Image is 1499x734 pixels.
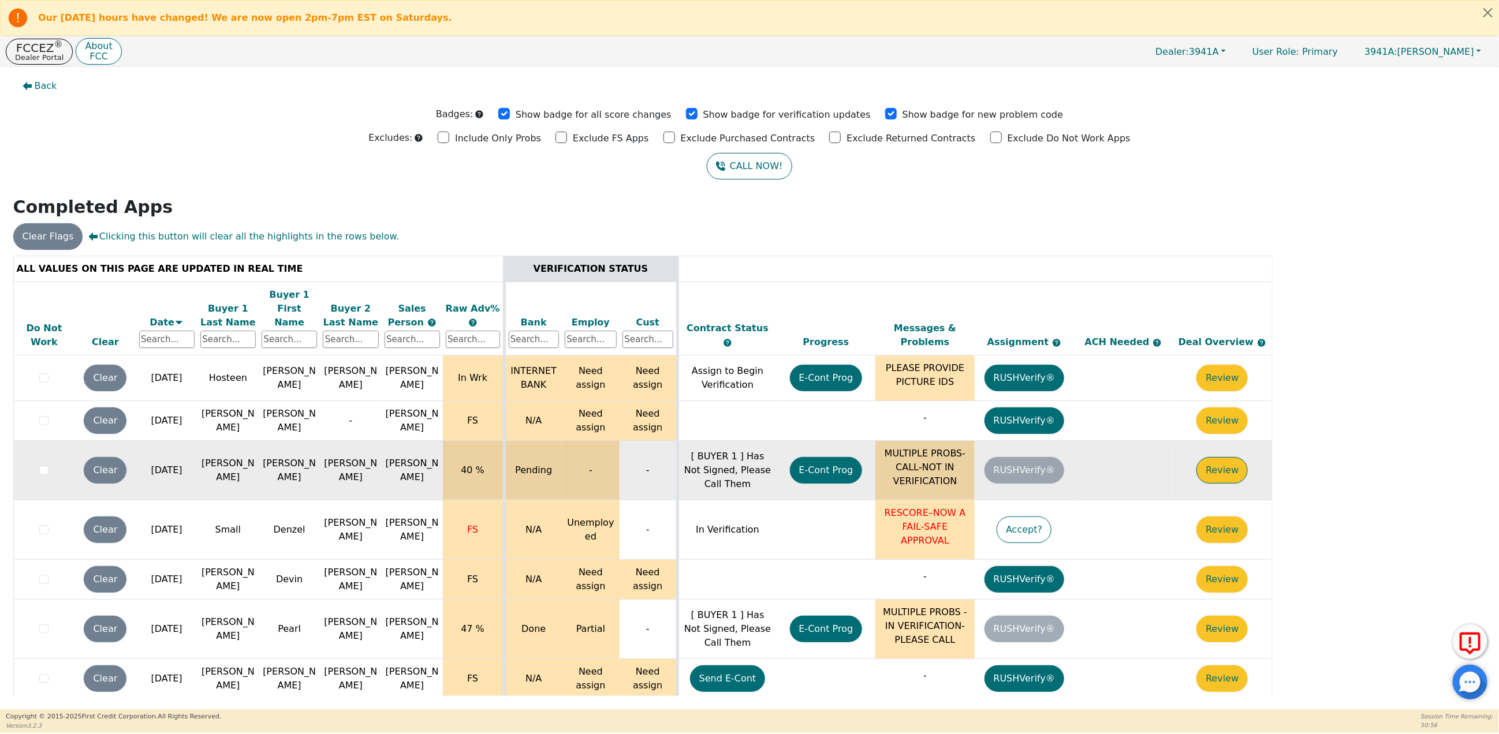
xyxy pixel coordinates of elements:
button: Back [13,73,66,99]
input: Search... [323,331,378,348]
td: Assign to Begin Verification [677,355,777,401]
span: 47 % [461,623,484,634]
span: Raw Adv% [446,303,500,314]
button: 3941A:[PERSON_NAME] [1352,43,1493,61]
button: Send E-Cont [690,665,766,692]
span: [PERSON_NAME] [386,458,439,482]
a: FCCEZ®Dealer Portal [6,39,73,65]
span: User Role : [1252,46,1299,57]
button: RUSHVerify® [985,365,1064,391]
p: FCCEZ [15,42,64,54]
td: [ BUYER 1 ] Has Not Signed, Please Call Them [677,600,777,659]
td: [DATE] [136,500,197,560]
td: INTERNET BANK [504,355,562,401]
p: Excludes: [368,131,412,145]
a: User Role: Primary [1241,40,1349,63]
span: Back [35,79,57,93]
td: [PERSON_NAME] [197,401,259,441]
div: Messages & Problems [878,321,972,349]
p: - [878,669,972,683]
button: Clear [84,665,126,692]
span: Deal Overview [1179,336,1266,347]
p: Session Time Remaining: [1421,712,1493,721]
button: Close alert [1478,1,1498,24]
div: Clear [77,335,133,349]
span: 3941A: [1364,46,1397,57]
button: CALL NOW! [707,153,792,179]
div: Buyer 1 Last Name [200,302,256,329]
div: Buyer 2 Last Name [323,302,378,329]
button: Clear [84,516,126,543]
td: [DATE] [136,659,197,699]
td: Pending [504,441,562,500]
button: E-Cont Prog [790,457,863,484]
p: RESCORE–NOW A FAIL-SAFE APPROVAL [878,506,972,548]
p: Exclude Purchased Contracts [681,132,815,145]
span: 3941A [1155,46,1219,57]
td: N/A [504,659,562,699]
input: Search... [622,331,673,348]
span: Assignment [987,336,1052,347]
span: Sales Person [388,303,427,328]
p: Primary [1241,40,1349,63]
td: Need assign [620,401,677,441]
div: Do Not Work [17,321,72,349]
p: Exclude FS Apps [573,132,649,145]
td: Unemployed [562,500,620,560]
td: Denzel [259,500,320,560]
td: [PERSON_NAME] [320,560,381,600]
div: Date [139,316,195,329]
span: FS [467,673,478,684]
p: Exclude Do Not Work Apps [1008,132,1131,145]
button: Clear [84,365,126,391]
span: Contract Status [687,323,769,334]
td: [ BUYER 1 ] Has Not Signed, Please Call Them [677,441,777,500]
p: Version 3.2.3 [6,721,221,730]
input: Search... [446,331,500,348]
span: In Wrk [458,372,487,383]
p: Badges: [436,107,473,121]
p: Show badge for new problem code [903,108,1064,122]
td: [PERSON_NAME] [320,500,381,560]
td: [PERSON_NAME] [320,441,381,500]
p: Copyright © 2015- 2025 First Credit Corporation. [6,712,221,722]
td: N/A [504,560,562,600]
button: Clear [84,616,126,642]
div: Bank [509,316,560,329]
span: Dealer: [1155,46,1189,57]
td: Need assign [562,659,620,699]
span: ACH Needed [1085,336,1153,347]
div: Employ [565,316,617,329]
div: Buyer 1 First Name [262,288,317,329]
td: [DATE] [136,401,197,441]
td: Need assign [620,355,677,401]
td: [PERSON_NAME] [259,659,320,699]
span: [PERSON_NAME] [386,408,439,433]
td: - [620,500,677,560]
button: Review [1196,407,1248,434]
span: [PERSON_NAME] [386,567,439,591]
p: - [878,411,972,425]
button: Review [1196,457,1248,484]
button: Dealer:3941A [1143,43,1238,61]
td: [PERSON_NAME] [259,441,320,500]
span: [PERSON_NAME] [386,666,439,691]
td: Partial [562,600,620,659]
span: [PERSON_NAME] [386,616,439,641]
td: N/A [504,401,562,441]
td: - [562,441,620,500]
p: Show badge for verification updates [703,108,871,122]
span: FS [467,415,478,426]
button: AboutFCC [76,38,121,65]
td: Need assign [620,659,677,699]
b: Our [DATE] hours have changed! We are now open 2pm-7pm EST on Saturdays. [38,12,452,23]
td: [PERSON_NAME] [197,659,259,699]
button: Clear [84,457,126,484]
td: [PERSON_NAME] [197,560,259,600]
td: [DATE] [136,560,197,600]
input: Search... [385,331,440,348]
button: E-Cont Prog [790,616,863,642]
